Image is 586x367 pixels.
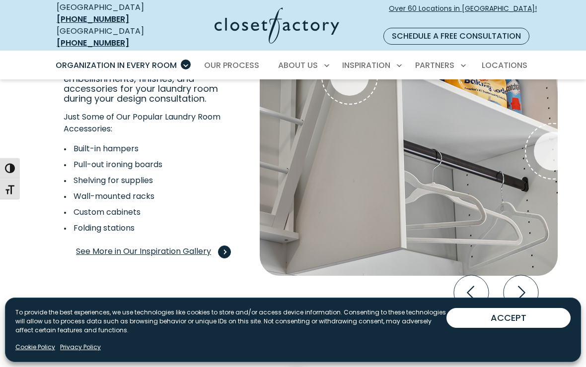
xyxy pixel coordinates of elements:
a: Privacy Policy [60,343,101,352]
p: To provide the best experiences, we use technologies like cookies to store and/or access device i... [15,308,446,335]
span: Organization in Every Room [56,60,177,71]
li: Wall-mounted racks [64,190,216,202]
button: Previous slide [450,271,493,314]
div: [GEOGRAPHIC_DATA] [57,25,165,49]
span: See More in Our Inspiration Gallery [76,245,227,258]
span: Partners [415,60,454,71]
a: See More in Our Inspiration Gallery [75,242,227,262]
li: Folding stations [64,222,216,234]
a: Schedule a Free Consultation [383,28,529,45]
a: [PHONE_NUMBER] [57,13,129,25]
p: Just Some of Our Popular Laundry Room Accessories: [64,111,248,135]
a: [PHONE_NUMBER] [57,37,129,49]
nav: Primary Menu [49,52,537,79]
li: Custom cabinets [64,206,216,218]
li: Shelving for supplies [64,175,216,186]
span: Over 60 Locations in [GEOGRAPHIC_DATA]! [389,3,537,24]
span: Our Process [204,60,259,71]
span: Locations [482,60,527,71]
li: Built-in hampers [64,143,216,155]
button: Next slide [500,271,542,314]
span: About Us [278,60,318,71]
button: ACCEPT [446,308,571,328]
div: [GEOGRAPHIC_DATA] [57,1,165,25]
a: Cookie Policy [15,343,55,352]
span: Inspiration [342,60,390,71]
li: Pull-out ironing boards [64,159,216,171]
img: Closet Factory Logo [215,7,339,44]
